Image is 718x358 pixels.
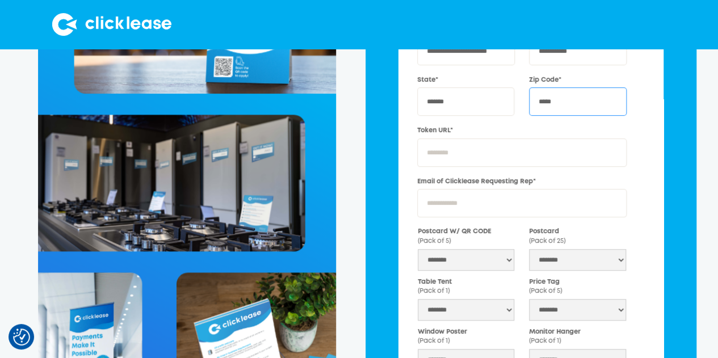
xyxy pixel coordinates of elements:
label: Window Poster [418,327,514,346]
label: Table Tent [418,277,514,296]
span: (Pack of 5) [418,238,451,244]
span: (Pack of 1) [418,338,450,344]
label: Price Tag [529,277,625,296]
label: Postcard [529,227,625,246]
img: Clicklease logo [52,13,171,36]
span: (Pack of 1) [418,288,450,294]
label: Postcard W/ QR CODE [418,227,514,246]
label: Zip Code* [529,75,626,85]
span: (Pack of 25) [529,238,565,244]
label: Token URL* [417,126,627,136]
label: State* [417,75,514,85]
button: Consent Preferences [13,328,30,346]
label: Monitor Hanger [529,327,625,346]
span: (Pack of 5) [529,288,562,294]
img: Revisit consent button [13,328,30,346]
span: (Pack of 1) [529,338,561,344]
label: Email of Clicklease Requesting Rep* [417,177,627,187]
